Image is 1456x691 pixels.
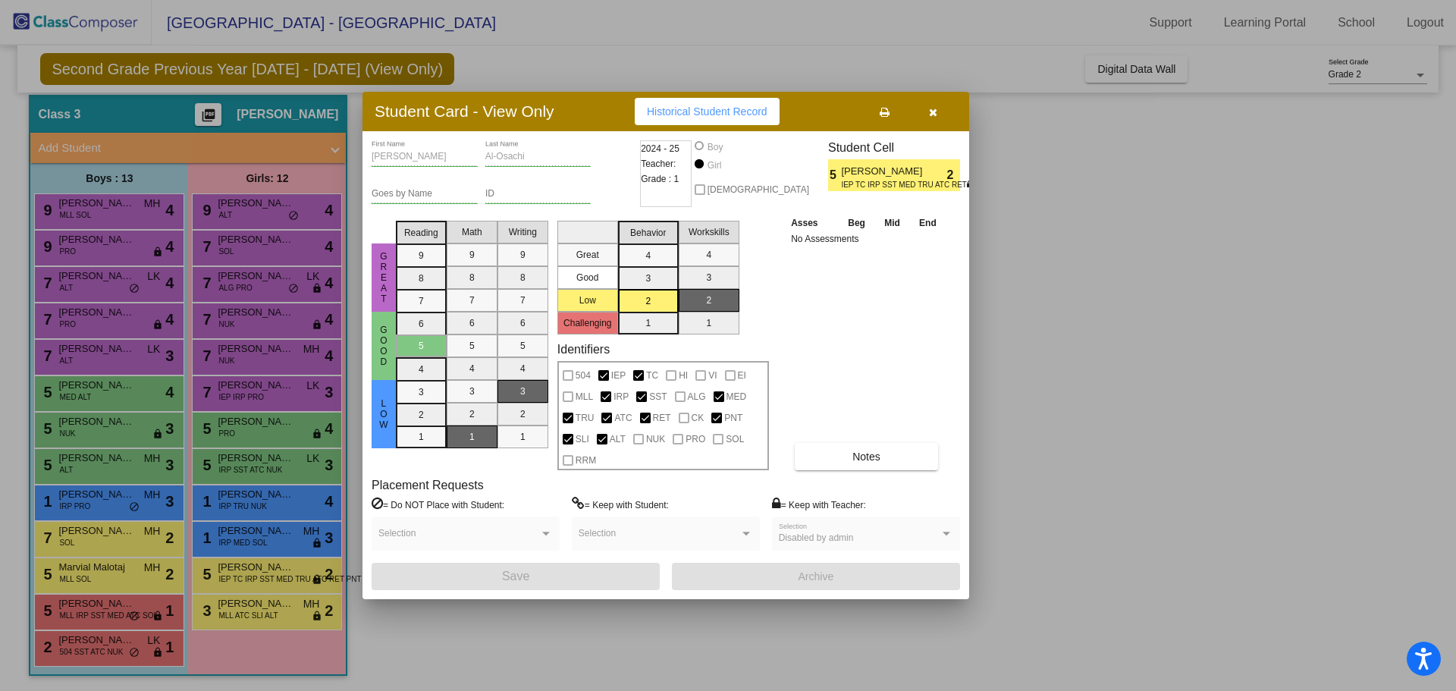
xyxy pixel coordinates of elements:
[672,563,960,590] button: Archive
[724,409,742,427] span: PNT
[828,166,841,184] span: 5
[502,570,529,583] span: Save
[576,451,596,470] span: RRM
[372,189,478,199] input: goes by name
[726,430,744,448] span: SOL
[372,478,484,492] label: Placement Requests
[647,105,767,118] span: Historical Student Record
[372,563,660,590] button: Save
[576,366,591,385] span: 504
[841,164,925,179] span: [PERSON_NAME]
[738,366,746,385] span: EI
[838,215,874,231] th: Beg
[708,181,809,199] span: [DEMOGRAPHIC_DATA]
[772,497,866,512] label: = Keep with Teacher:
[852,451,880,463] span: Notes
[611,366,626,385] span: IEP
[875,215,909,231] th: Mid
[686,430,705,448] span: PRO
[787,215,838,231] th: Asses
[377,325,391,367] span: Good
[377,251,391,304] span: Great
[688,388,706,406] span: ALG
[646,366,658,385] span: TC
[726,388,747,406] span: MED
[641,141,679,156] span: 2024 - 25
[576,388,593,406] span: MLL
[692,409,704,427] span: CK
[679,366,688,385] span: HI
[841,179,967,190] span: IEP TC IRP SST MED TRU ATC RET PNT SLI ALT
[947,166,960,184] span: 2
[707,140,723,154] div: Boy
[653,409,671,427] span: RET
[828,140,960,155] h3: Student Cell
[572,497,669,512] label: = Keep with Student:
[799,570,834,583] span: Archive
[610,430,626,448] span: ALT
[707,159,722,172] div: Girl
[375,102,554,121] h3: Student Card - View Only
[613,388,629,406] span: IRP
[576,409,595,427] span: TRU
[635,98,780,125] button: Historical Student Record
[909,215,946,231] th: End
[576,430,589,448] span: SLI
[795,443,938,470] button: Notes
[779,532,854,543] span: Disabled by admin
[641,156,676,171] span: Teacher:
[372,497,504,512] label: = Do NOT Place with Student:
[641,171,679,187] span: Grade : 1
[787,231,946,247] td: No Assessments
[557,342,610,356] label: Identifiers
[614,409,632,427] span: ATC
[646,430,665,448] span: NUK
[377,398,391,430] span: Low
[708,366,717,385] span: VI
[649,388,667,406] span: SST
